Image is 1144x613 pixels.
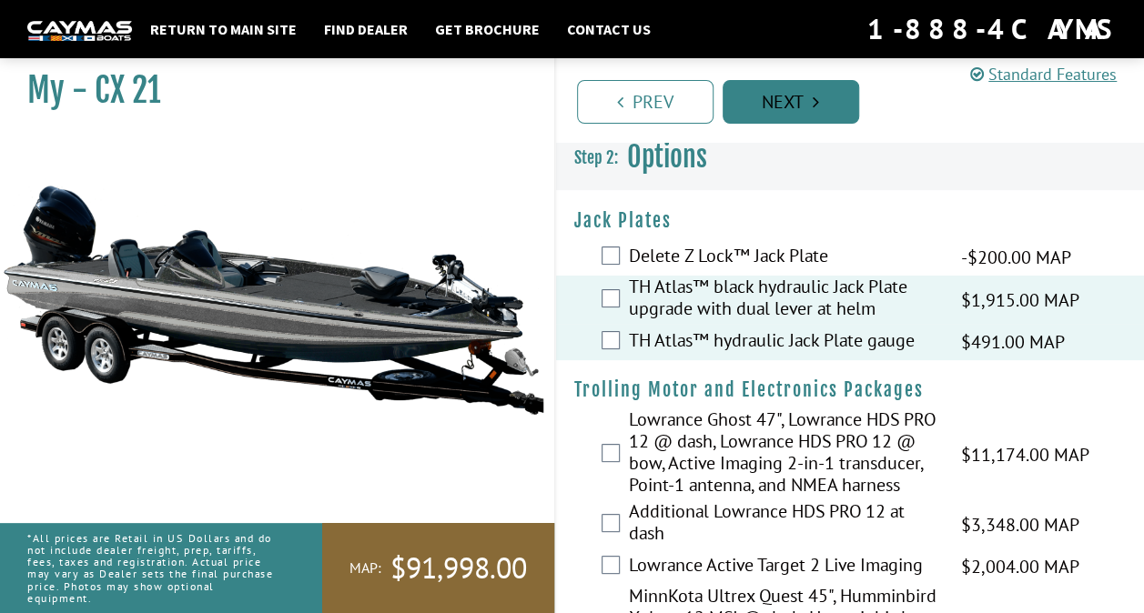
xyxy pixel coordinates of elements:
span: MAP: [349,558,381,578]
span: $2,004.00 MAP [960,553,1078,580]
a: Get Brochure [426,17,549,41]
h1: My - CX 21 [27,70,509,111]
img: white-logo-c9c8dbefe5ff5ceceb0f0178aa75bf4bb51f6bca0971e226c86eb53dfe498488.png [27,21,132,40]
a: Prev [577,80,714,124]
span: $3,348.00 MAP [960,511,1078,538]
label: Additional Lowrance HDS PRO 12 at dash [629,500,938,548]
label: TH Atlas™ black hydraulic Jack Plate upgrade with dual lever at helm [629,276,938,324]
label: Delete Z Lock™ Jack Plate [629,245,938,271]
span: $11,174.00 MAP [960,441,1088,468]
a: Return to main site [141,17,306,41]
a: Standard Features [970,64,1117,85]
a: Contact Us [558,17,660,41]
span: $91,998.00 [390,549,527,588]
a: Next [723,80,859,124]
h4: Jack Plates [574,209,1127,232]
div: 1-888-4CAYMAS [867,9,1117,49]
span: -$200.00 MAP [960,244,1070,271]
a: Find Dealer [315,17,417,41]
span: $1,915.00 MAP [960,286,1078,314]
p: *All prices are Retail in US Dollars and do not include dealer freight, prep, tariffs, fees, taxe... [27,523,281,613]
label: TH Atlas™ hydraulic Jack Plate gauge [629,329,938,356]
label: Lowrance Ghost 47", Lowrance HDS PRO 12 @ dash, Lowrance HDS PRO 12 @ bow, Active Imaging 2-in-1 ... [629,408,938,500]
a: MAP:$91,998.00 [322,523,554,613]
h4: Trolling Motor and Electronics Packages [574,378,1127,401]
label: Lowrance Active Target 2 Live Imaging [629,554,938,580]
span: $491.00 MAP [960,328,1064,356]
